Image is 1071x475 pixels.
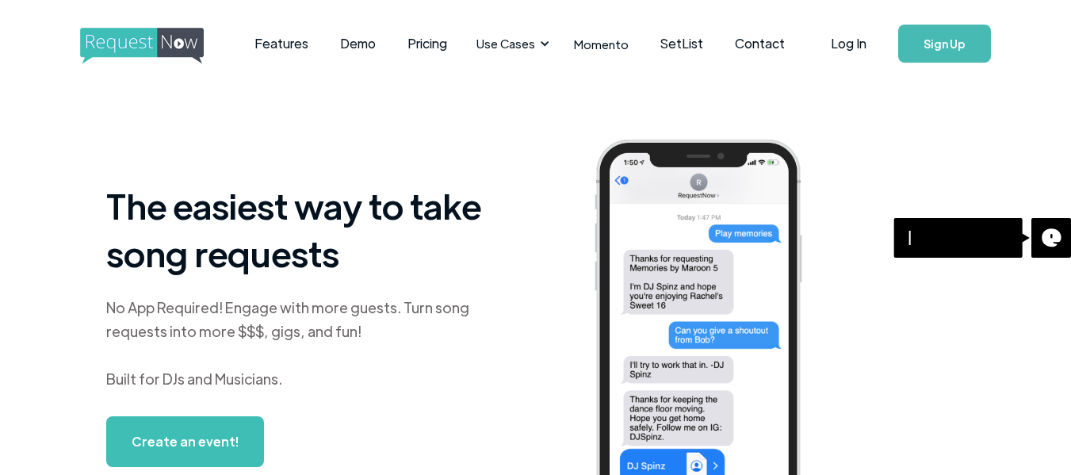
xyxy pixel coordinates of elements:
img: requestnow logo [80,28,233,64]
a: Sign Up [898,25,991,63]
h1: The easiest way to take song requests [106,182,503,277]
a: Features [239,19,324,68]
div: Use Cases [476,35,535,52]
a: SetList [645,19,719,68]
a: Pricing [392,19,463,68]
a: Momento [558,21,645,67]
a: Log In [815,16,882,71]
div: No App Required! Engage with more guests. Turn song requests into more $$$, gigs, and fun! Built ... [106,296,503,391]
a: Demo [324,19,392,68]
a: Contact [719,19,801,68]
a: home [80,28,199,59]
a: Create an event! [106,416,264,467]
div: Use Cases [467,19,554,68]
